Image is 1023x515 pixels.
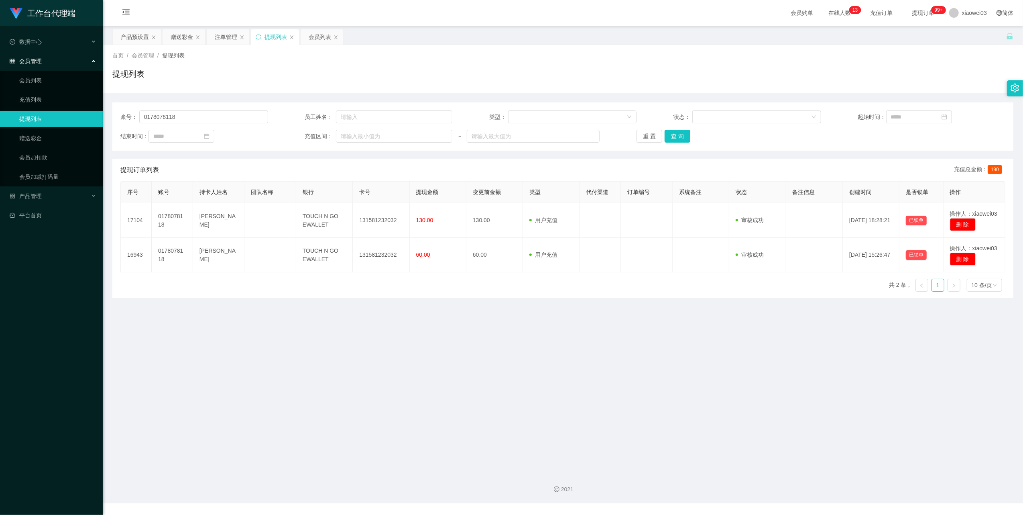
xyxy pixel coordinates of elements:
td: 17104 [121,203,152,238]
i: 图标: close [151,35,156,40]
a: 充值列表 [19,92,96,108]
span: 操作 [950,189,961,195]
td: 16943 [121,238,152,272]
td: 130.00 [466,203,523,238]
input: 请输入 [139,110,268,123]
span: 充值区间： [305,132,336,141]
span: 在线人数 [825,10,855,16]
div: 赠送彩金 [171,29,193,45]
a: 会员加扣款 [19,149,96,166]
i: 图标: table [10,58,15,64]
td: [PERSON_NAME] [193,238,245,272]
span: 提现订单 [908,10,939,16]
span: / [127,52,128,59]
div: 注单管理 [215,29,237,45]
a: 会员列表 [19,72,96,88]
i: 图标: down [811,114,816,120]
span: 持卡人姓名 [199,189,228,195]
span: / [157,52,159,59]
span: 审核成功 [736,251,764,258]
span: 创建时间 [849,189,872,195]
i: 图标: close [289,35,294,40]
span: 银行 [303,189,314,195]
span: 会员管理 [10,58,42,64]
i: 图标: calendar [204,133,209,139]
span: 产品管理 [10,193,42,199]
span: 提现列表 [162,52,185,59]
a: 提现列表 [19,111,96,127]
span: 操作人：xiaowei03 [950,210,997,217]
i: 图标: down [992,283,997,288]
i: 图标: sync [256,34,261,40]
a: 会员加减打码量 [19,169,96,185]
button: 已锁单 [906,250,927,260]
td: [DATE] 15:26:47 [843,238,899,272]
span: 用户充值 [529,251,557,258]
span: 团队名称 [251,189,273,195]
td: 0178078118 [152,203,193,238]
span: 状态： [673,113,692,121]
span: 变更前金额 [473,189,501,195]
span: 系统备注 [679,189,702,195]
span: 审核成功 [736,217,764,223]
p: 3 [855,6,858,14]
button: 查 询 [665,130,690,143]
div: 2021 [109,485,1017,494]
span: 卡号 [359,189,370,195]
span: 提现金额 [416,189,439,195]
span: 类型： [489,113,508,121]
i: 图标: appstore-o [10,193,15,199]
span: 状态 [736,189,747,195]
i: 图标: right [952,283,956,288]
i: 图标: close [195,35,200,40]
td: 131581232032 [353,203,409,238]
li: 上一页 [915,279,928,292]
div: 10 条/页 [972,279,992,291]
a: 赠送彩金 [19,130,96,146]
span: 账号 [158,189,169,195]
i: 图标: copyright [554,486,559,492]
i: 图标: close [240,35,244,40]
i: 图标: menu-fold [112,0,140,26]
img: logo.9652507e.png [10,8,22,19]
span: 序号 [127,189,138,195]
span: 数据中心 [10,39,42,45]
h1: 提现列表 [112,68,144,80]
button: 删 除 [950,253,976,266]
span: 用户充值 [529,217,557,223]
td: TOUCH N GO EWALLET [296,203,353,238]
div: 提现列表 [264,29,287,45]
td: 131581232032 [353,238,409,272]
span: 代付渠道 [586,189,609,195]
td: [DATE] 18:28:21 [843,203,899,238]
i: 图标: close [334,35,338,40]
span: 130.00 [416,217,433,223]
span: 190 [988,165,1002,174]
div: 产品预设置 [121,29,149,45]
td: 60.00 [466,238,523,272]
span: 订单编号 [627,189,650,195]
td: TOUCH N GO EWALLET [296,238,353,272]
i: 图标: down [627,114,632,120]
i: 图标: left [919,283,924,288]
i: 图标: calendar [942,114,947,120]
div: 会员列表 [309,29,331,45]
input: 请输入最大值为 [467,130,600,143]
span: 提现订单列表 [120,165,159,175]
div: 充值总金额： [954,165,1005,175]
a: 图标: dashboard平台首页 [10,207,96,223]
input: 请输入 [336,110,452,123]
td: 0178078118 [152,238,193,272]
h1: 工作台代理端 [27,0,75,26]
span: 类型 [529,189,541,195]
span: 备注信息 [793,189,815,195]
button: 重 置 [637,130,662,143]
li: 共 2 条， [889,279,912,292]
li: 1 [931,279,944,292]
span: 会员管理 [132,52,154,59]
sup: 13 [849,6,861,14]
span: 起始时间： [858,113,886,121]
i: 图标: global [997,10,1002,16]
span: 充值订单 [866,10,897,16]
button: 删 除 [950,218,976,231]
